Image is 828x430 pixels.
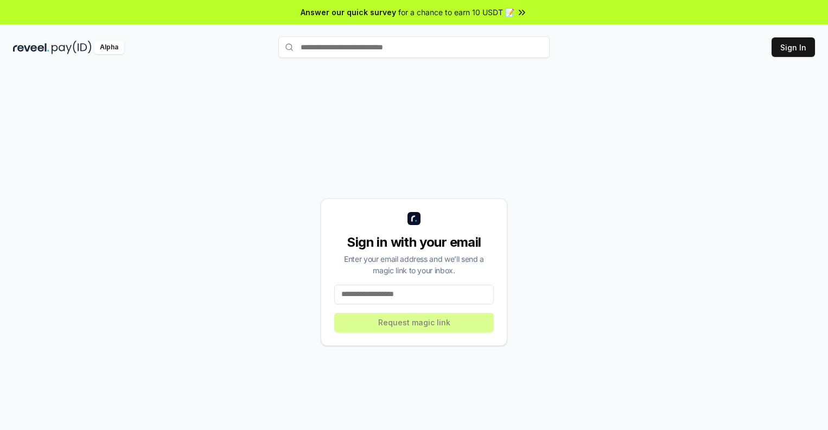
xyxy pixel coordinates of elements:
[13,41,49,54] img: reveel_dark
[334,234,494,251] div: Sign in with your email
[94,41,124,54] div: Alpha
[52,41,92,54] img: pay_id
[772,37,815,57] button: Sign In
[334,253,494,276] div: Enter your email address and we’ll send a magic link to your inbox.
[301,7,396,18] span: Answer our quick survey
[398,7,514,18] span: for a chance to earn 10 USDT 📝
[407,212,421,225] img: logo_small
